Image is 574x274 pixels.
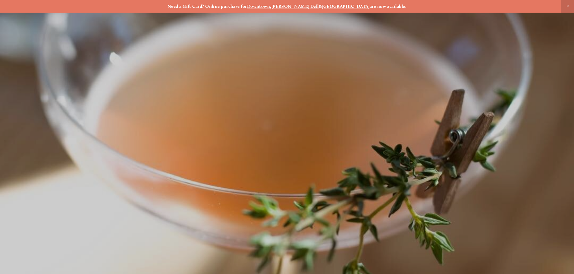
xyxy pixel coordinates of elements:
strong: are now available. [370,4,406,9]
strong: & [319,4,322,9]
strong: Need a Gift Card? Online purchase for [168,4,247,9]
a: [PERSON_NAME] Dell [271,4,319,9]
strong: , [270,4,271,9]
a: [GEOGRAPHIC_DATA] [322,4,370,9]
a: Downtown [247,4,270,9]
